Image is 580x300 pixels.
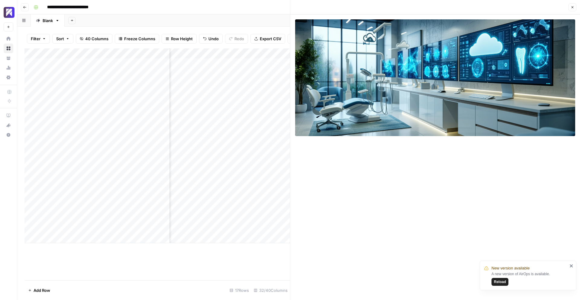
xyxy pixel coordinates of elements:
[494,279,506,285] span: Reload
[31,15,65,27] a: Blank
[251,285,290,295] div: 32/40 Columns
[491,265,530,271] span: New version available
[27,34,50,44] button: Filter
[4,121,13,130] div: What's new?
[31,36,40,42] span: Filter
[4,73,13,82] a: Settings
[569,263,574,268] button: close
[34,287,50,293] span: Add Row
[52,34,73,44] button: Sort
[115,34,159,44] button: Freeze Columns
[260,36,281,42] span: Export CSV
[56,36,64,42] span: Sort
[4,44,13,53] a: Browse
[491,271,568,286] div: A new version of AirOps is available.
[4,34,13,44] a: Home
[76,34,112,44] button: 40 Columns
[4,7,14,18] img: Overjet - Test Logo
[162,34,197,44] button: Row Height
[225,34,248,44] button: Redo
[208,36,219,42] span: Undo
[199,34,223,44] button: Undo
[491,278,508,286] button: Reload
[4,63,13,73] a: Usage
[43,18,53,24] div: Blank
[250,34,285,44] button: Export CSV
[4,111,13,120] a: AirOps Academy
[4,53,13,63] a: Your Data
[234,36,244,42] span: Redo
[171,36,193,42] span: Row Height
[85,36,108,42] span: 40 Columns
[4,120,13,130] button: What's new?
[24,285,54,295] button: Add Row
[4,5,13,20] button: Workspace: Overjet - Test
[295,19,575,136] img: Row/Cell
[124,36,155,42] span: Freeze Columns
[4,130,13,140] button: Help + Support
[227,285,251,295] div: 17 Rows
